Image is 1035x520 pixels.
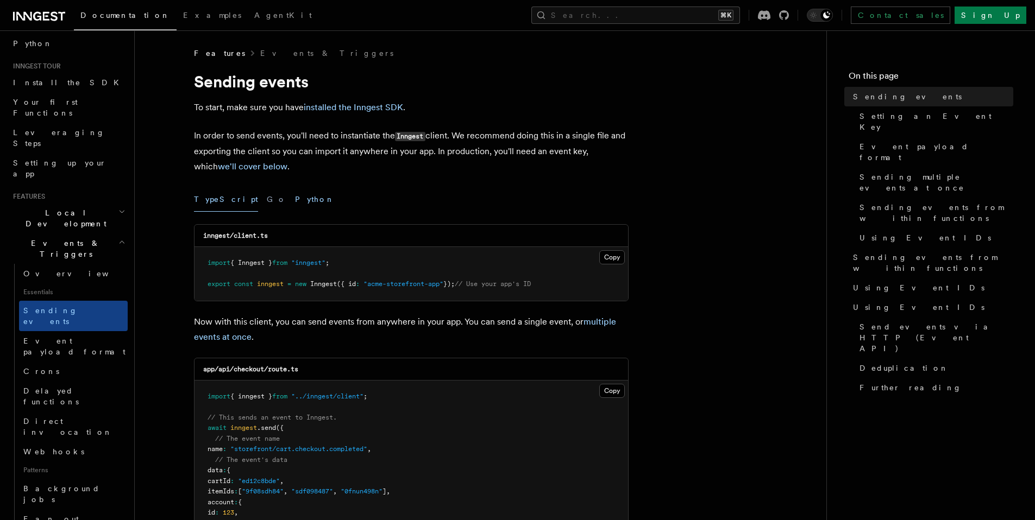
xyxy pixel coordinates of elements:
span: Inngest tour [9,62,61,71]
span: Crons [23,367,59,376]
a: Setting up your app [9,153,128,183]
span: "9f08sdh84" [242,487,284,495]
span: Background jobs [23,484,100,504]
a: Sending multiple events at once [855,167,1013,198]
a: Sending events [849,87,1013,106]
button: Python [295,187,335,212]
span: Python [13,39,53,48]
a: Events & Triggers [260,48,393,59]
span: Using Event IDs [853,282,984,293]
button: Local Development [9,203,128,233]
a: Install the SDK [9,73,128,92]
span: Leveraging Steps [13,128,105,148]
span: Deduplication [860,363,949,373]
span: const [234,280,253,288]
h1: Sending events [194,72,629,91]
span: cartId [208,477,230,485]
span: Essentials [19,283,128,301]
span: Inngest [310,280,337,288]
span: Using Event IDs [860,232,991,243]
span: : [215,509,219,516]
p: Now with this client, you can send events from anywhere in your app. You can send a single event,... [194,314,629,345]
span: Local Development [9,207,118,229]
span: inngest [230,424,257,432]
span: // Use your app's ID [455,280,531,288]
a: Leveraging Steps [9,123,128,153]
span: Overview [23,269,135,278]
span: "inngest" [291,259,325,267]
span: : [230,477,234,485]
span: : [223,466,227,474]
span: Delayed functions [23,386,79,406]
span: Setting an Event Key [860,111,1013,132]
p: In order to send events, you'll need to instantiate the client. We recommend doing this in a sing... [194,128,629,174]
span: Further reading [860,382,962,393]
a: Send events via HTTP (Event API) [855,317,1013,358]
span: // The event's data [215,456,287,464]
a: Examples [177,3,248,29]
span: Documentation [80,11,170,20]
code: app/api/checkout/route.ts [203,365,298,373]
a: AgentKit [248,3,318,29]
kbd: ⌘K [718,10,733,21]
span: = [287,280,291,288]
span: , [280,477,284,485]
a: we'll cover below [218,161,287,172]
a: Python [9,34,128,53]
span: 123 [223,509,234,516]
button: Go [267,187,286,212]
a: Crons [19,362,128,381]
span: import [208,259,230,267]
span: import [208,392,230,400]
a: Further reading [855,378,1013,397]
a: Sending events from within functions [849,248,1013,278]
span: inngest [257,280,284,288]
button: Toggle dark mode [807,9,833,22]
span: AgentKit [254,11,312,20]
span: "../inngest/client" [291,392,363,400]
a: Documentation [74,3,177,30]
span: Sending events [23,306,78,326]
span: .send [257,424,276,432]
span: Examples [183,11,241,20]
span: id [208,509,215,516]
span: , [284,487,287,495]
a: Using Event IDs [849,278,1013,297]
span: { Inngest } [230,259,272,267]
a: Background jobs [19,479,128,509]
span: Setting up your app [13,158,106,178]
span: { inngest } [230,392,272,400]
span: [ [238,487,242,495]
span: : [234,487,238,495]
span: Patterns [19,461,128,479]
span: Webhooks [23,447,84,456]
a: installed the Inngest SDK [304,102,403,112]
a: Overview [19,264,128,283]
span: Using Event IDs [853,302,984,313]
span: Your first Functions [13,98,78,117]
button: Copy [599,250,625,264]
span: Sending events from within functions [853,252,1013,274]
span: "sdf098487" [291,487,333,495]
span: Send events via HTTP (Event API) [860,321,1013,354]
span: Events & Triggers [9,238,118,259]
span: ({ id [337,280,356,288]
span: : [223,445,227,453]
span: "storefront/cart.checkout.completed" [230,445,367,453]
span: "0fnun498n" [341,487,382,495]
span: , [367,445,371,453]
span: // The event name [215,435,280,442]
span: await [208,424,227,432]
span: Sending events [853,91,962,102]
span: Event payload format [860,141,1013,163]
a: Delayed functions [19,381,128,411]
span: ; [325,259,329,267]
a: Deduplication [855,358,1013,378]
span: Features [9,192,45,201]
button: Copy [599,384,625,398]
span: { [238,498,242,506]
span: Sending events from within functions [860,202,1013,224]
span: ; [363,392,367,400]
a: Event payload format [855,137,1013,167]
span: account [208,498,234,506]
